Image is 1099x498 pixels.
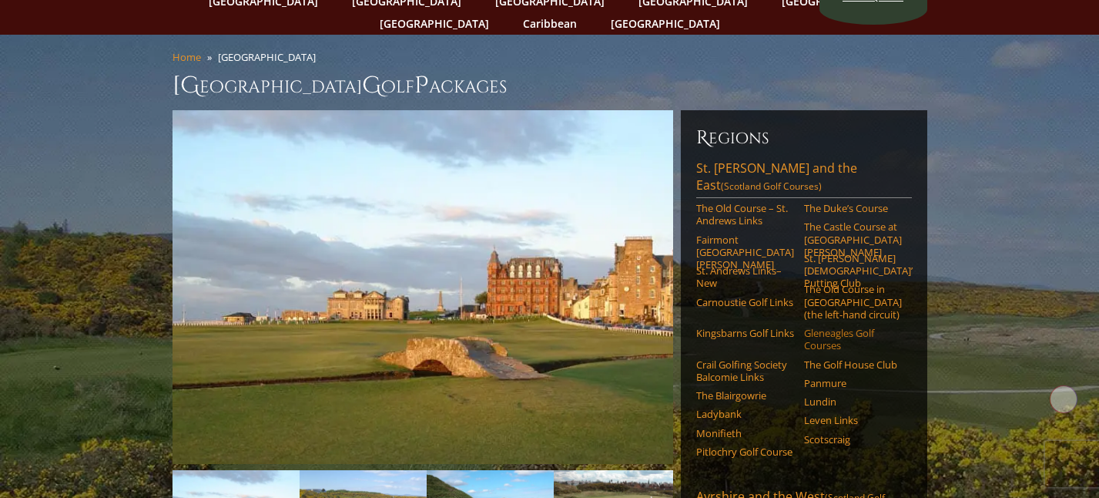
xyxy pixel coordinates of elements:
[173,50,201,64] a: Home
[804,220,902,258] a: The Castle Course at [GEOGRAPHIC_DATA][PERSON_NAME]
[696,408,794,420] a: Ladybank
[804,252,902,290] a: St. [PERSON_NAME] [DEMOGRAPHIC_DATA]’ Putting Club
[804,377,902,389] a: Panmure
[696,327,794,339] a: Kingsbarns Golf Links
[804,202,902,214] a: The Duke’s Course
[804,414,902,426] a: Leven Links
[804,395,902,408] a: Lundin
[804,433,902,446] a: Scotscraig
[804,283,902,321] a: The Old Course in [GEOGRAPHIC_DATA] (the left-hand circuit)
[515,12,585,35] a: Caribbean
[721,180,822,193] span: (Scotland Golf Courses)
[362,70,381,101] span: G
[696,160,912,198] a: St. [PERSON_NAME] and the East(Scotland Golf Courses)
[696,126,912,150] h6: Regions
[696,264,794,290] a: St. Andrews Links–New
[173,70,927,101] h1: [GEOGRAPHIC_DATA] olf ackages
[603,12,728,35] a: [GEOGRAPHIC_DATA]
[804,358,902,371] a: The Golf House Club
[218,50,322,64] li: [GEOGRAPHIC_DATA]
[696,427,794,439] a: Monifieth
[804,327,902,352] a: Gleneagles Golf Courses
[696,234,794,271] a: Fairmont [GEOGRAPHIC_DATA][PERSON_NAME]
[414,70,429,101] span: P
[696,358,794,384] a: Crail Golfing Society Balcomie Links
[696,296,794,308] a: Carnoustie Golf Links
[372,12,497,35] a: [GEOGRAPHIC_DATA]
[696,389,794,402] a: The Blairgowrie
[696,202,794,227] a: The Old Course – St. Andrews Links
[696,446,794,458] a: Pitlochry Golf Course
